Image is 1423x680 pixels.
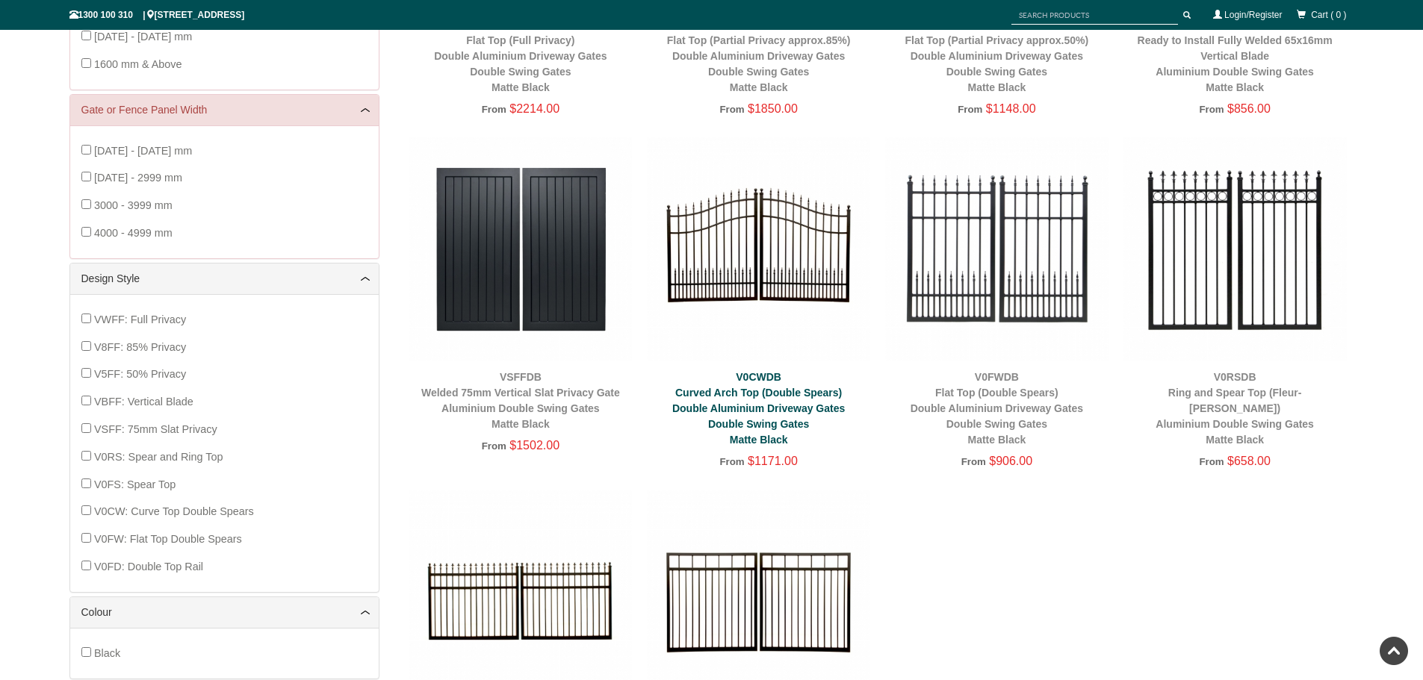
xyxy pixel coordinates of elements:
[94,451,223,463] span: V0RS: Spear and Ring Top
[748,455,798,467] span: $1171.00
[81,102,368,118] a: Gate or Fence Panel Width
[672,371,845,446] a: V0CWDBCurved Arch Top (Double Spears)Double Aluminium Driveway GatesDouble Swing GatesMatte Black
[986,102,1036,115] span: $1148.00
[94,478,176,490] span: V0FS: Spear Top
[667,19,851,93] a: V8FFDBFlat Top (Partial Privacy approx.85%)Double Aluminium Driveway GatesDouble Swing GatesMatte...
[81,271,368,287] a: Design Style
[1011,6,1178,25] input: SEARCH PRODUCTS
[81,605,368,620] a: Colour
[94,647,120,659] span: Black
[748,102,798,115] span: $1850.00
[961,456,986,467] span: From
[885,137,1109,361] img: V0FWDB - Flat Top (Double Spears) - Double Aluminium Driveway Gates - Double Swing Gates - Matte ...
[719,456,744,467] span: From
[989,455,1032,467] span: $906.00
[421,371,620,430] a: VSFFDBWelded 75mm Vertical Slat Privacy GateAluminium Double Swing GatesMatte Black
[911,371,1083,446] a: V0FWDBFlat Top (Double Spears)Double Aluminium Driveway GatesDouble Swing GatesMatte Black
[94,561,203,573] span: V0FD: Double Top Rail
[905,19,1089,93] a: V5FFDBFlat Top (Partial Privacy approx.50%)Double Aluminium Driveway GatesDouble Swing GatesMatte...
[94,341,186,353] span: V8FF: 85% Privacy
[94,145,192,157] span: [DATE] - [DATE] mm
[1124,281,1423,628] iframe: LiveChat chat widget
[1311,10,1346,20] span: Cart ( 0 )
[94,423,217,435] span: VSFF: 75mm Slat Privacy
[719,104,744,115] span: From
[482,440,506,452] span: From
[409,137,633,361] img: VSFFDB - Welded 75mm Vertical Slat Privacy Gate - Aluminium Double Swing Gates - Matte Black - Ga...
[94,199,173,211] span: 3000 - 3999 mm
[1123,137,1347,361] img: V0RSDB - Ring and Spear Top (Fleur-de-lis) - Aluminium Double Swing Gates - Matte Black - Gate Wa...
[509,439,559,452] span: $1502.00
[509,102,559,115] span: $2214.00
[1224,10,1282,20] a: Login/Register
[94,505,254,517] span: V0CW: Curve Top Double Spears
[94,58,182,70] span: 1600 mm & Above
[1138,19,1333,93] a: VBFFDBReady to Install Fully Welded 65x16mm Vertical BladeAluminium Double Swing GatesMatte Black
[94,533,242,545] span: V0FW: Flat Top Double Spears
[94,172,182,184] span: [DATE] - 2999 mm
[1199,104,1224,115] span: From
[94,227,173,239] span: 4000 - 4999 mm
[94,396,193,408] span: VBFF: Vertical Blade
[482,104,506,115] span: From
[94,31,192,43] span: [DATE] - [DATE] mm
[1227,102,1271,115] span: $856.00
[69,10,245,20] span: 1300 100 310 | [STREET_ADDRESS]
[958,104,982,115] span: From
[94,314,186,325] span: VWFF: Full Privacy
[647,137,870,361] img: V0CWDB - Curved Arch Top (Double Spears) - Double Aluminium Driveway Gates - Double Swing Gates -...
[434,19,607,93] a: VWFFDBFlat Top (Full Privacy)Double Aluminium Driveway GatesDouble Swing GatesMatte Black
[94,368,186,380] span: V5FF: 50% Privacy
